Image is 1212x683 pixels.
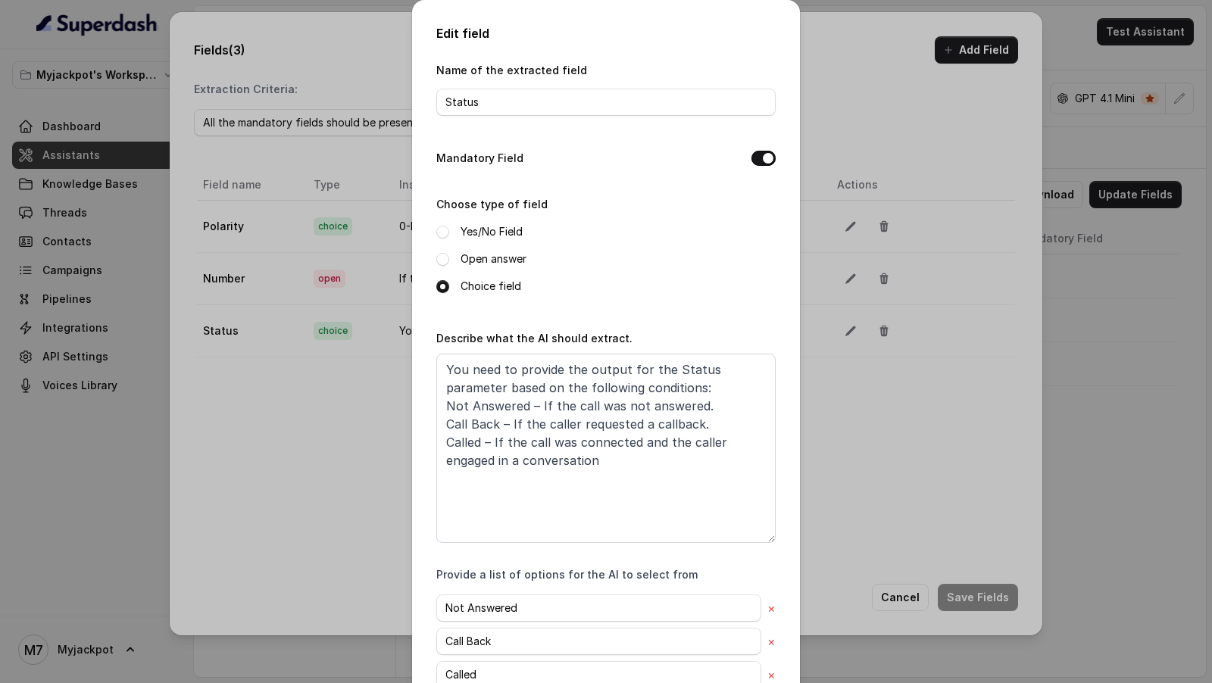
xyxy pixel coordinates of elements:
[767,632,776,650] button: ×
[436,24,776,42] h2: Edit field
[436,567,698,582] label: Provide a list of options for the AI to select from
[436,332,633,345] label: Describe what the AI should extract.
[461,277,521,295] label: Choice field
[436,628,761,655] input: Option 2
[436,198,548,211] label: Choose type of field
[436,594,761,622] input: Option 1
[461,223,523,241] label: Yes/No Field
[436,64,587,76] label: Name of the extracted field
[436,149,523,167] label: Mandatory Field
[436,354,776,543] textarea: You need to provide the output for the Status parameter based on the following conditions: Not An...
[461,250,526,268] label: Open answer
[767,599,776,617] button: ×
